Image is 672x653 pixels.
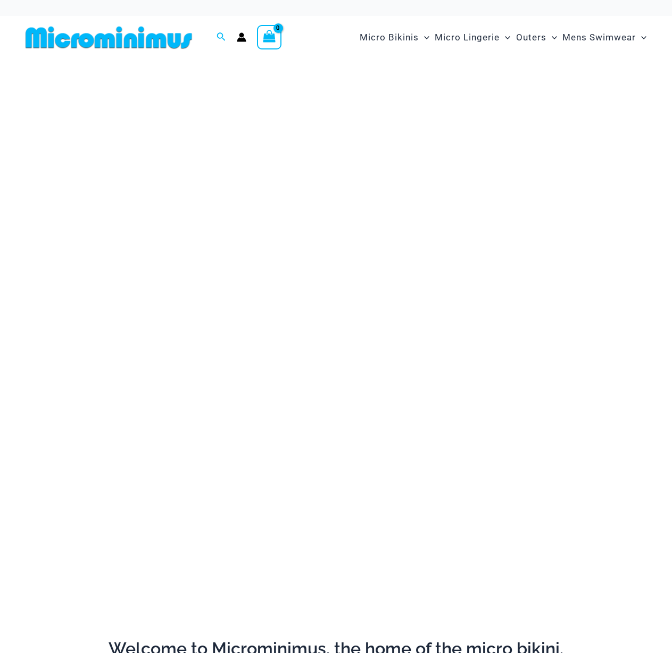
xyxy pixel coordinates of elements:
span: Micro Bikinis [360,24,419,51]
span: Micro Lingerie [435,24,500,51]
span: Mens Swimwear [562,24,636,51]
span: Menu Toggle [546,24,557,51]
a: Mens SwimwearMenu ToggleMenu Toggle [560,21,649,54]
a: OutersMenu ToggleMenu Toggle [513,21,560,54]
span: Menu Toggle [500,24,510,51]
a: View Shopping Cart, empty [257,25,281,49]
span: Menu Toggle [419,24,429,51]
a: Micro LingerieMenu ToggleMenu Toggle [432,21,513,54]
nav: Site Navigation [355,20,651,55]
span: Outers [516,24,546,51]
a: Account icon link [237,32,246,42]
a: Micro BikinisMenu ToggleMenu Toggle [357,21,432,54]
a: Search icon link [217,31,226,44]
span: Menu Toggle [636,24,646,51]
img: MM SHOP LOGO FLAT [21,26,196,49]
